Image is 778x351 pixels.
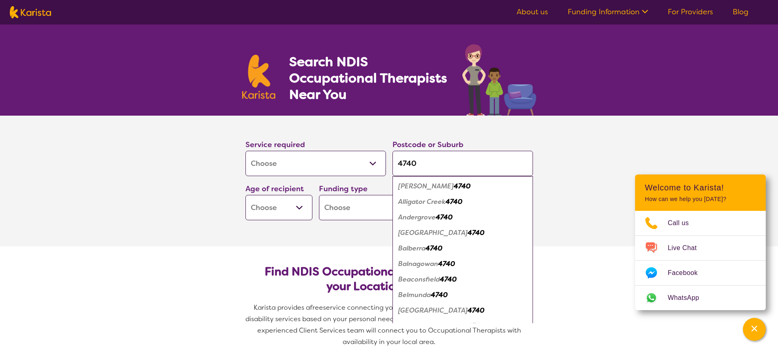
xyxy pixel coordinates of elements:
[454,182,470,190] em: 4740
[397,287,529,303] div: Belmunda 4740
[517,7,548,17] a: About us
[635,286,766,310] a: Web link opens in a new tab.
[398,228,468,237] em: [GEOGRAPHIC_DATA]
[635,211,766,310] ul: Choose channel
[398,213,436,221] em: Andergrove
[668,292,709,304] span: WhatsApp
[397,194,529,210] div: Alligator Creek 4740
[468,228,484,237] em: 4740
[397,179,529,194] div: Alexandra 4740
[431,291,448,299] em: 4740
[252,264,526,294] h2: Find NDIS Occupational Therapists based on your Location & Needs
[397,272,529,287] div: Beaconsfield 4740
[245,303,535,346] span: service connecting you with Occupational Therapists and other disability services based on your p...
[397,318,529,334] div: Cape Hillsborough 4740
[398,182,454,190] em: [PERSON_NAME]
[468,306,484,315] em: 4740
[397,256,529,272] div: Balnagowan 4740
[645,183,756,192] h2: Welcome to Karista!
[398,291,431,299] em: Belmunda
[10,6,51,18] img: Karista logo
[242,55,276,99] img: Karista logo
[397,303,529,318] div: Blacks Beach 4740
[668,7,713,17] a: For Providers
[440,275,457,284] em: 4740
[397,241,529,256] div: Balberra 4740
[392,151,533,176] input: Type
[438,259,455,268] em: 4740
[635,174,766,310] div: Channel Menu
[398,197,446,206] em: Alligator Creek
[743,318,766,341] button: Channel Menu
[436,213,453,221] em: 4740
[668,242,707,254] span: Live Chat
[398,306,468,315] em: [GEOGRAPHIC_DATA]
[426,244,442,253] em: 4740
[398,259,438,268] em: Balnagowan
[398,322,468,330] em: [GEOGRAPHIC_DATA]
[397,225,529,241] div: Bakers Creek 4740
[310,303,323,312] span: free
[468,322,484,330] em: 4740
[398,275,440,284] em: Beaconsfield
[398,244,426,253] em: Balberra
[668,267,707,279] span: Facebook
[668,217,699,229] span: Call us
[733,7,749,17] a: Blog
[568,7,648,17] a: Funding Information
[245,140,305,150] label: Service required
[462,44,536,116] img: occupational-therapy
[645,196,756,203] p: How can we help you [DATE]?
[289,54,448,103] h1: Search NDIS Occupational Therapists Near You
[397,210,529,225] div: Andergrove 4740
[446,197,462,206] em: 4740
[319,184,368,194] label: Funding type
[392,140,464,150] label: Postcode or Suburb
[245,184,304,194] label: Age of recipient
[254,303,310,312] span: Karista provides a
